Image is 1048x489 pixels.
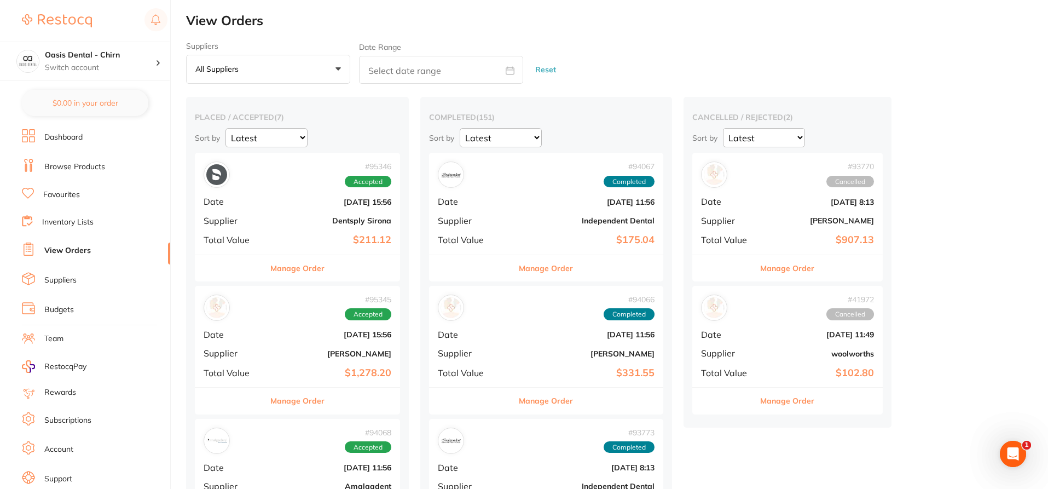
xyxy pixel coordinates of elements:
a: Restocq Logo [22,8,92,33]
b: [DATE] 8:13 [516,463,655,472]
span: Date [438,330,507,340]
span: Total Value [204,235,263,245]
iframe: Intercom live chat [1000,441,1026,467]
span: # 94066 [604,295,655,304]
button: Manage Order [760,255,814,281]
span: Date [438,197,507,206]
button: Reset [532,55,559,84]
h2: placed / accepted ( 7 ) [195,112,400,122]
span: 1 [1022,441,1031,450]
button: Manage Order [519,255,573,281]
button: All suppliers [186,55,350,84]
span: Cancelled [826,176,874,188]
h2: cancelled / rejected ( 2 ) [692,112,883,122]
img: Henry Schein Halas [704,164,725,185]
img: Oasis Dental - Chirn [17,50,39,72]
span: # 94067 [604,162,655,171]
span: # 94068 [345,428,391,437]
a: Rewards [44,387,76,398]
input: Select date range [359,56,523,84]
h4: Oasis Dental - Chirn [45,50,155,61]
span: Accepted [345,441,391,453]
b: $175.04 [516,234,655,246]
span: Date [204,197,263,206]
span: Accepted [345,176,391,188]
img: Independent Dental [441,164,461,185]
span: Supplier [701,216,756,226]
img: RestocqPay [22,360,35,373]
b: [DATE] 15:56 [272,198,391,206]
b: Dentsply Sirona [272,216,391,225]
span: Supplier [438,216,507,226]
span: Date [701,330,756,340]
a: Inventory Lists [42,217,94,228]
span: Accepted [345,308,391,320]
b: $102.80 [765,367,874,379]
p: Sort by [692,133,717,143]
a: Support [44,474,72,485]
span: # 95346 [345,162,391,171]
label: Suppliers [186,42,350,50]
span: Supplier [438,348,507,358]
a: Suppliers [44,275,77,286]
h2: completed ( 151 ) [429,112,663,122]
h2: View Orders [186,13,1048,28]
span: Cancelled [826,308,874,320]
b: $1,278.20 [272,367,391,379]
a: Subscriptions [44,415,91,426]
button: Manage Order [270,388,325,414]
b: [DATE] 11:49 [765,330,874,339]
a: Browse Products [44,162,105,172]
span: Date [204,463,263,473]
span: Date [438,463,507,473]
span: Total Value [438,235,507,245]
span: Date [204,330,263,340]
b: [PERSON_NAME] [516,349,655,358]
img: Restocq Logo [22,14,92,27]
button: $0.00 in your order [22,90,148,116]
b: [DATE] 11:56 [516,330,655,339]
label: Date Range [359,43,401,51]
p: All suppliers [195,64,243,74]
span: Date [701,197,756,206]
b: [PERSON_NAME] [765,216,874,225]
span: RestocqPay [44,361,86,372]
span: Supplier [204,348,263,358]
a: Team [44,333,63,344]
img: Dentsply Sirona [206,164,227,185]
b: Independent Dental [516,216,655,225]
span: Completed [604,441,655,453]
b: [PERSON_NAME] [272,349,391,358]
p: Switch account [45,62,155,73]
img: Independent Dental [441,430,461,451]
b: [DATE] 11:56 [516,198,655,206]
span: Total Value [438,368,507,378]
button: Manage Order [760,388,814,414]
a: View Orders [44,245,91,256]
a: Dashboard [44,132,83,143]
span: Total Value [701,368,756,378]
a: Favourites [43,189,80,200]
p: Sort by [195,133,220,143]
span: Completed [604,308,655,320]
button: Manage Order [519,388,573,414]
img: Henry Schein Halas [441,297,461,318]
b: $331.55 [516,367,655,379]
span: # 93773 [604,428,655,437]
b: $211.12 [272,234,391,246]
b: [DATE] 15:56 [272,330,391,339]
p: Sort by [429,133,454,143]
span: # 93770 [826,162,874,171]
div: Dentsply Sirona#95346AcceptedDate[DATE] 15:56SupplierDentsply SironaTotal Value$211.12Manage Order [195,153,400,281]
b: [DATE] 8:13 [765,198,874,206]
a: Account [44,444,73,455]
b: $907.13 [765,234,874,246]
div: Henry Schein Halas#95345AcceptedDate[DATE] 15:56Supplier[PERSON_NAME]Total Value$1,278.20Manage O... [195,286,400,415]
span: # 95345 [345,295,391,304]
span: Total Value [204,368,263,378]
img: Henry Schein Halas [206,297,227,318]
span: # 41972 [826,295,874,304]
a: Budgets [44,304,74,315]
span: Completed [604,176,655,188]
img: Amalgadent [206,430,227,451]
